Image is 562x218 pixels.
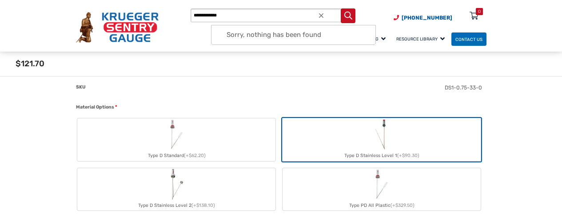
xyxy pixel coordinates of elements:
label: Type PD All Plastic [283,168,481,211]
div: Type PD All Plastic [283,200,481,211]
span: Contact Us [455,36,482,41]
div: 0 [478,8,481,15]
abbr: required [115,104,117,111]
a: Contact Us [451,32,486,46]
span: Material Options [76,104,114,110]
img: Chemical Sight Gauge [373,118,390,150]
a: Industries [307,31,350,47]
span: (+$90.30) [397,153,419,158]
div: Type D Stainless Level 2 [77,200,275,211]
span: [PHONE_NUMBER] [402,15,452,21]
img: Krueger Sentry Gauge [76,12,159,43]
label: Type D Stainless Level 2 [77,168,275,211]
button: Search [341,8,355,23]
span: Resource Library [396,36,445,41]
span: $121.70 [16,59,44,69]
div: Type D Standard [77,150,275,161]
label: Type D Standard [77,118,275,161]
label: Type D Stainless Level 1 [283,118,481,161]
a: Resource Library [392,31,451,47]
a: Gauges [271,31,307,47]
span: (+$138.10) [191,202,215,208]
span: SKU [76,84,86,90]
span: (+$62.20) [184,153,206,158]
a: Phone Number (920) 434-8860 [394,14,452,22]
span: (+$329.50) [391,202,415,208]
span: DS1-0.75-33-0 [445,85,482,91]
a: Machining [350,31,392,47]
div: Type D Stainless Level 1 [283,150,481,161]
div: Sorry, nothing has been found [211,25,375,45]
